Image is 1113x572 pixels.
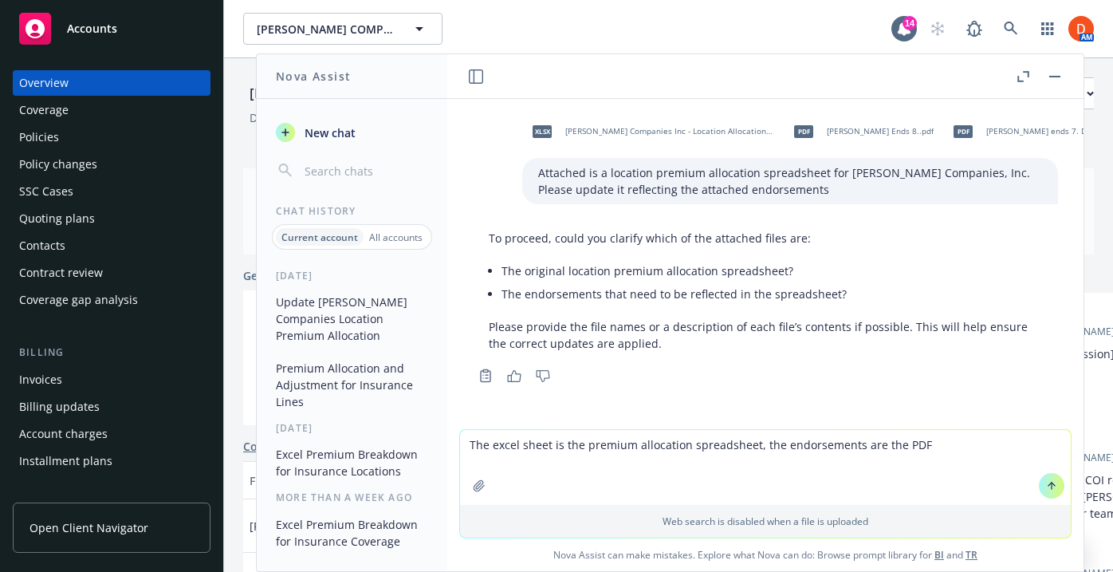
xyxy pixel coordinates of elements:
[19,206,95,231] div: Quoting plans
[19,97,69,123] div: Coverage
[922,13,954,45] a: Start snowing
[565,126,774,136] span: [PERSON_NAME] Companies Inc - Location Allocation Spreadsheet Revised .xlsx
[269,355,435,415] button: Premium Allocation and Adjustment for Insurance Lines
[966,548,977,562] a: TR
[257,421,447,435] div: [DATE]
[13,124,210,150] a: Policies
[478,369,493,383] svg: Copy to clipboard
[19,394,100,420] div: Billing updates
[13,70,210,96] a: Overview
[243,13,442,45] button: [PERSON_NAME] COMPANIES, INC.
[301,160,428,182] input: Search chats
[269,118,435,147] button: New chat
[19,260,103,286] div: Contract review
[13,97,210,123] a: Coverage
[19,367,62,393] div: Invoices
[250,518,339,535] span: [PERSON_NAME]
[19,287,138,313] div: Coverage gap analysis
[13,367,210,393] a: Invoices
[1068,16,1094,41] img: photo
[257,21,395,37] span: [PERSON_NAME] COMPANIES, INC.
[276,68,351,85] h1: Nova Assist
[13,260,210,286] a: Contract review
[454,538,1077,571] span: Nova Assist can make mistakes. Explore what Nova can do: Browse prompt library for and
[269,289,435,349] button: Update [PERSON_NAME] Companies Location Premium Allocation
[19,179,73,204] div: SSC Cases
[29,519,148,536] span: Open Client Navigator
[19,233,65,258] div: Contacts
[250,472,364,489] div: Full name
[13,179,210,204] a: SSC Cases
[19,124,59,150] div: Policies
[954,125,973,137] span: pdf
[794,125,813,137] span: pdf
[538,164,1042,198] p: Attached is a location premium allocation spreadsheet for [PERSON_NAME] Companies, Inc. Please up...
[995,13,1027,45] a: Search
[522,112,777,152] div: xlsx[PERSON_NAME] Companies Inc - Location Allocation Spreadsheet Revised .xlsx
[13,345,210,361] div: Billing
[243,267,310,284] span: General info
[489,318,1042,352] p: Please provide the file names or a description of each file’s contents if possible. This will hel...
[13,448,210,474] a: Installment plans
[501,282,1042,306] li: The endorsements that need to be reflected in the spreadsheet?
[19,70,69,96] div: Overview
[243,438,292,455] a: Contacts
[257,491,447,504] div: More than a week ago
[903,16,917,30] div: 14
[257,204,447,218] div: Chat History
[281,231,358,244] p: Current account
[470,515,1061,528] p: Web search is disabled when a file is uploaded
[269,511,435,554] button: Excel Premium Breakdown for Insurance Coverage
[243,461,387,499] button: Full name
[13,206,210,231] a: Quoting plans
[257,269,447,282] div: [DATE]
[934,548,944,562] a: BI
[13,152,210,177] a: Policy changes
[533,125,552,137] span: xlsx
[301,124,356,141] span: New chat
[250,109,431,126] div: DBA: PITT [US_STATE] EXPRESS LLC
[19,152,97,177] div: Policy changes
[67,22,117,35] span: Accounts
[958,13,990,45] a: Report a Bug
[501,259,1042,282] li: The original location premium allocation spreadsheet?
[13,421,210,447] a: Account charges
[269,441,435,484] button: Excel Premium Breakdown for Insurance Locations
[13,6,210,51] a: Accounts
[369,231,423,244] p: All accounts
[784,112,937,152] div: pdf[PERSON_NAME] Ends 8..pdf
[489,230,1042,247] p: To proceed, could you clarify which of the attached files are:
[13,287,210,313] a: Coverage gap analysis
[19,421,108,447] div: Account charges
[243,83,477,104] div: [PERSON_NAME] COMPANIES, INC.
[1032,13,1064,45] a: Switch app
[13,233,210,258] a: Contacts
[827,126,934,136] span: [PERSON_NAME] Ends 8..pdf
[13,394,210,420] a: Billing updates
[19,448,112,474] div: Installment plans
[460,430,1071,505] textarea: The excel sheet is the premium allocation spreadsheet, the endorsements are the PDF
[530,365,556,387] button: Thumbs down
